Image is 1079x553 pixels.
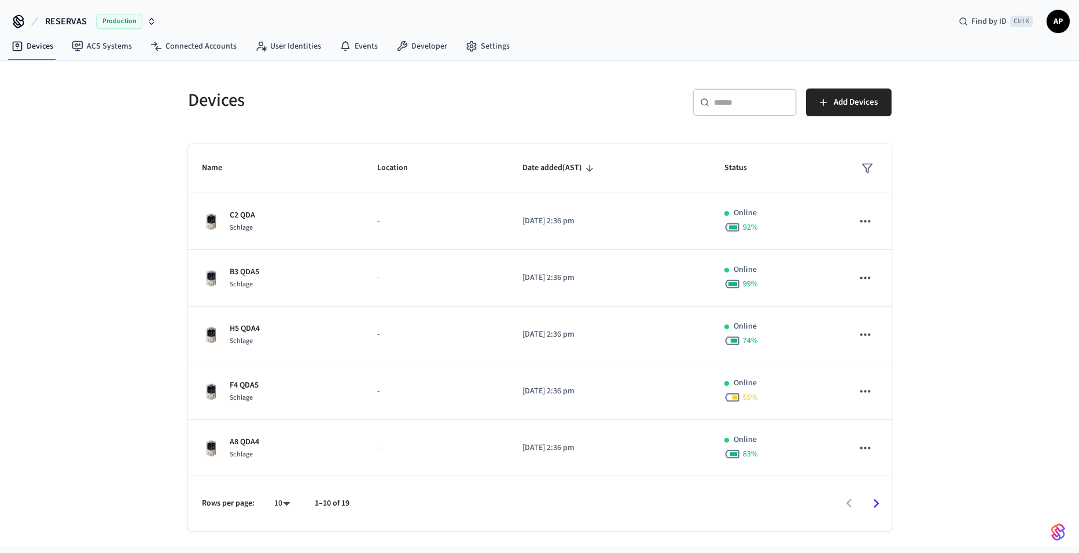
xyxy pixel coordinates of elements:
[230,436,259,448] p: A8 QDA4
[230,379,259,392] p: F4 QDA5
[377,215,494,227] p: -
[734,320,757,333] p: Online
[734,207,757,219] p: Online
[230,393,253,403] span: Schlage
[734,264,757,276] p: Online
[377,159,423,177] span: Location
[522,272,697,284] p: [DATE] 2:36 pm
[387,36,456,57] a: Developer
[230,266,259,278] p: B3 QDA5
[230,209,255,222] p: C2 QDA
[377,442,494,454] p: -
[62,36,141,57] a: ACS Systems
[202,497,255,510] p: Rows per page:
[45,14,87,28] span: RESERVAS
[949,11,1042,32] div: Find by IDCtrl K
[724,159,762,177] span: Status
[377,385,494,397] p: -
[230,223,253,233] span: Schlage
[743,335,758,346] span: 74 %
[202,439,220,458] img: Schlage Sense Smart Deadbolt with Camelot Trim, Front
[1051,523,1065,541] img: SeamLogoGradient.69752ec5.svg
[202,159,237,177] span: Name
[202,212,220,231] img: Schlage Sense Smart Deadbolt with Camelot Trim, Front
[522,159,597,177] span: Date added(AST)
[522,215,697,227] p: [DATE] 2:36 pm
[522,329,697,341] p: [DATE] 2:36 pm
[330,36,387,57] a: Events
[141,36,246,57] a: Connected Accounts
[743,222,758,233] span: 92 %
[863,490,890,517] button: Go to next page
[743,448,758,460] span: 83 %
[1010,16,1033,27] span: Ctrl K
[2,36,62,57] a: Devices
[230,323,260,335] p: H5 QDA4
[96,14,142,29] span: Production
[202,326,220,344] img: Schlage Sense Smart Deadbolt with Camelot Trim, Front
[743,392,758,403] span: 55 %
[734,377,757,389] p: Online
[1047,10,1070,33] button: AP
[834,95,878,110] span: Add Devices
[230,336,253,346] span: Schlage
[377,329,494,341] p: -
[315,497,349,510] p: 1–10 of 19
[230,449,253,459] span: Schlage
[743,278,758,290] span: 99 %
[202,382,220,401] img: Schlage Sense Smart Deadbolt with Camelot Trim, Front
[188,89,533,112] h5: Devices
[522,385,697,397] p: [DATE] 2:36 pm
[1048,11,1069,32] span: AP
[202,269,220,287] img: Schlage Sense Smart Deadbolt with Camelot Trim, Front
[806,89,892,116] button: Add Devices
[377,272,494,284] p: -
[522,442,697,454] p: [DATE] 2:36 pm
[246,36,330,57] a: User Identities
[230,279,253,289] span: Schlage
[971,16,1007,27] span: Find by ID
[456,36,519,57] a: Settings
[734,434,757,446] p: Online
[268,495,296,512] div: 10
